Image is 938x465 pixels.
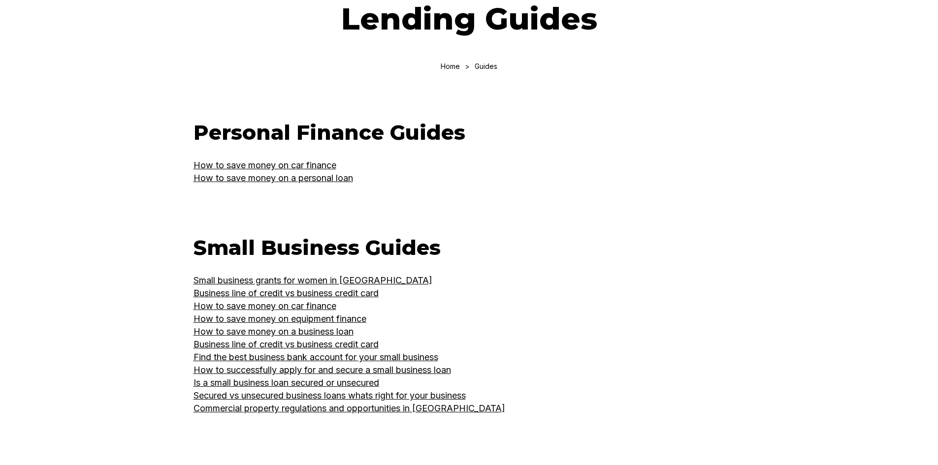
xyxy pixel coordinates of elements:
[475,62,497,70] div: Guides
[194,288,379,298] a: Business line of credit vs business credit card
[194,352,438,362] a: Find the best business bank account for your small business
[194,301,336,311] a: How to save money on car finance
[441,62,460,70] a: Home
[194,339,379,349] a: Business line of credit vs business credit card
[194,173,353,183] a: How to save money on a personal loan
[194,160,336,170] a: How to save money on car finance
[194,313,366,324] a: How to save money on equipment finance
[194,403,505,413] a: Commercial property regulations and opportunities in [GEOGRAPHIC_DATA]
[194,377,379,388] a: Is a small business loan secured or unsecured
[465,62,470,70] div: >
[194,235,745,260] h2: Small Business Guides
[194,390,466,401] a: Secured vs unsecured business loans whats right for your business
[194,275,432,285] a: Small business grants for women in [GEOGRAPHIC_DATA]
[194,365,451,375] a: How to successfully apply for and secure a small business loan
[194,120,745,145] h2: Personal Finance Guides
[194,326,354,337] a: How to save money on a business loan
